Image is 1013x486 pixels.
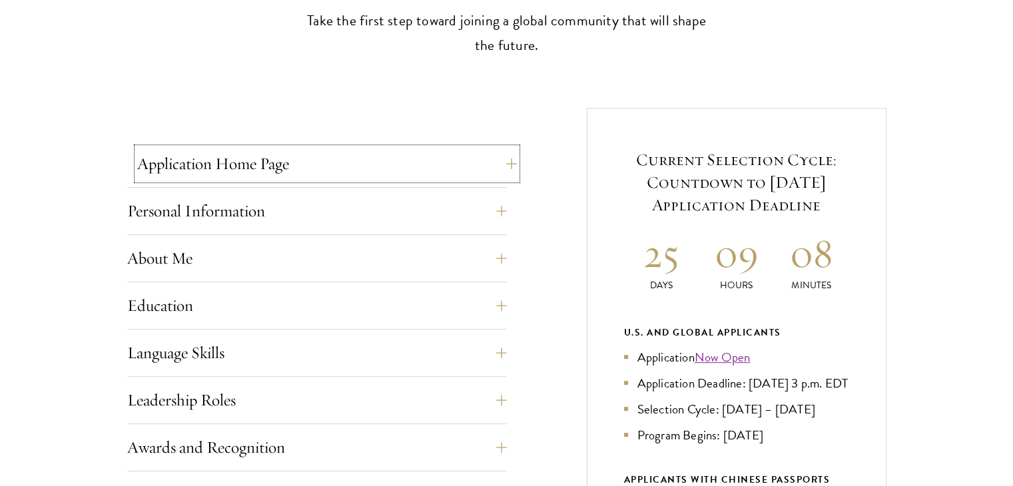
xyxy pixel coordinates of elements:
a: Now Open [695,348,751,367]
h2: 09 [699,228,774,278]
h5: Current Selection Cycle: Countdown to [DATE] Application Deadline [624,148,849,216]
li: Application [624,348,849,367]
li: Application Deadline: [DATE] 3 p.m. EDT [624,373,849,393]
p: Take the first step toward joining a global community that will shape the future. [300,9,713,58]
p: Days [624,278,699,292]
h2: 25 [624,228,699,278]
li: Selection Cycle: [DATE] – [DATE] [624,399,849,419]
button: Language Skills [127,337,507,369]
button: Application Home Page [137,148,517,180]
button: Awards and Recognition [127,431,507,463]
h2: 08 [774,228,849,278]
button: Leadership Roles [127,384,507,416]
li: Program Begins: [DATE] [624,425,849,445]
div: U.S. and Global Applicants [624,324,849,341]
button: Education [127,290,507,322]
p: Minutes [774,278,849,292]
p: Hours [699,278,774,292]
button: Personal Information [127,195,507,227]
button: About Me [127,242,507,274]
